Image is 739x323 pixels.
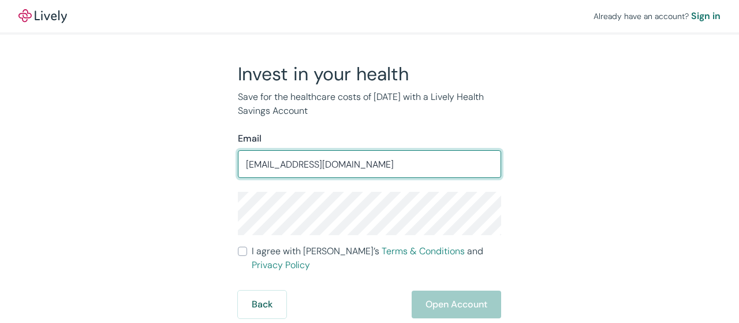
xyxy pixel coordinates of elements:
[594,9,721,23] div: Already have an account?
[238,291,286,318] button: Back
[252,244,501,272] span: I agree with [PERSON_NAME]’s and
[382,245,465,257] a: Terms & Conditions
[238,90,501,118] p: Save for the healthcare costs of [DATE] with a Lively Health Savings Account
[252,259,310,271] a: Privacy Policy
[238,62,501,86] h2: Invest in your health
[18,9,67,23] img: Lively
[18,9,67,23] a: LivelyLively
[691,9,721,23] a: Sign in
[238,132,262,146] label: Email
